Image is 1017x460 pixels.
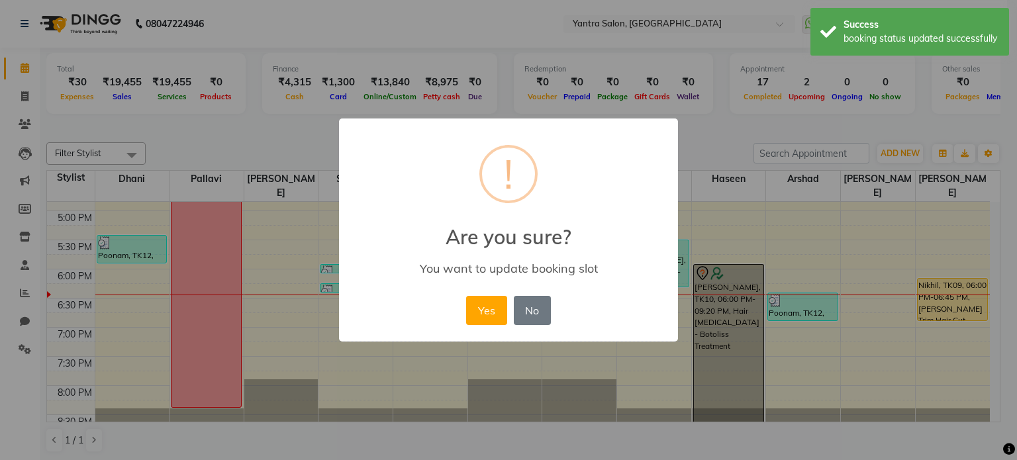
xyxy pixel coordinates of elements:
button: No [514,296,551,325]
button: Yes [466,296,507,325]
div: ! [504,148,513,201]
div: Success [844,18,999,32]
h2: Are you sure? [339,209,678,249]
div: booking status updated successfully [844,32,999,46]
div: You want to update booking slot [358,261,659,276]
